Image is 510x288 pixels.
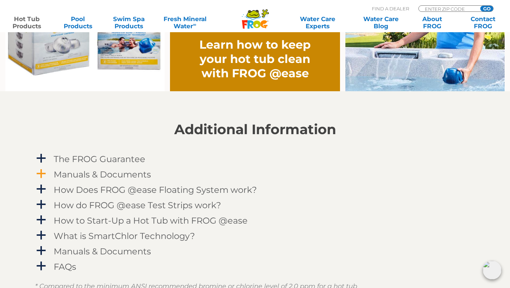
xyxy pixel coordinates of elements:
[36,261,47,272] span: a
[35,245,475,258] a: a Manuals & Documents
[36,153,47,164] span: a
[36,184,47,195] span: a
[54,246,151,256] h4: Manuals & Documents
[54,231,195,241] h4: What is SmartChlor Technology?
[160,15,210,30] a: Fresh MineralWater∞
[36,215,47,225] span: a
[36,230,47,241] span: a
[361,15,401,30] a: Water CareBlog
[286,15,350,30] a: Water CareExperts
[463,15,503,30] a: ContactFROG
[480,6,493,11] input: GO
[35,122,475,137] h2: Additional Information
[35,229,475,243] a: a What is SmartChlor Technology?
[424,6,472,12] input: Zip Code Form
[54,185,257,195] h4: How Does FROG @ease Floating System work?
[54,200,221,210] h4: How do FROG @ease Test Strips work?
[187,38,323,80] h2: Learn how to keep your hot tub clean with FROG @ease
[58,15,98,30] a: PoolProducts
[35,168,475,181] a: a Manuals & Documents
[372,5,409,12] p: Find A Dealer
[35,199,475,212] a: a How do FROG @ease Test Strips work?
[54,154,145,164] h4: The FROG Guarantee
[35,183,475,196] a: a How Does FROG @ease Floating System work?
[54,170,151,179] h4: Manuals & Documents
[36,199,47,210] span: a
[54,262,76,272] h4: FAQs
[35,260,475,273] a: a FAQs
[109,15,149,30] a: Swim SpaProducts
[193,22,196,27] sup: ∞
[412,15,452,30] a: AboutFROG
[7,15,47,30] a: Hot TubProducts
[35,152,475,166] a: a The FROG Guarantee
[36,245,47,256] span: a
[483,261,501,279] img: openIcon
[36,169,47,179] span: a
[54,216,248,225] h4: How to Start-Up a Hot Tub with FROG @ease
[35,214,475,227] a: a How to Start-Up a Hot Tub with FROG @ease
